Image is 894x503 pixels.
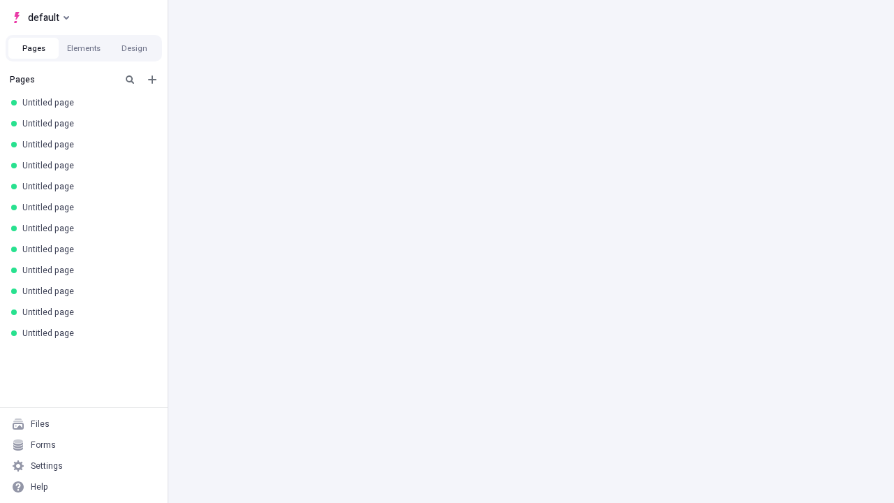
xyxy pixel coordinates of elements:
[22,160,151,171] div: Untitled page
[144,71,161,88] button: Add new
[109,38,159,59] button: Design
[22,118,151,129] div: Untitled page
[31,460,63,472] div: Settings
[22,286,151,297] div: Untitled page
[22,244,151,255] div: Untitled page
[8,38,59,59] button: Pages
[28,9,59,26] span: default
[31,439,56,451] div: Forms
[22,97,151,108] div: Untitled page
[22,265,151,276] div: Untitled page
[22,307,151,318] div: Untitled page
[6,7,75,28] button: Select site
[22,181,151,192] div: Untitled page
[22,139,151,150] div: Untitled page
[22,328,151,339] div: Untitled page
[31,481,48,493] div: Help
[10,74,116,85] div: Pages
[31,418,50,430] div: Files
[22,223,151,234] div: Untitled page
[22,202,151,213] div: Untitled page
[59,38,109,59] button: Elements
